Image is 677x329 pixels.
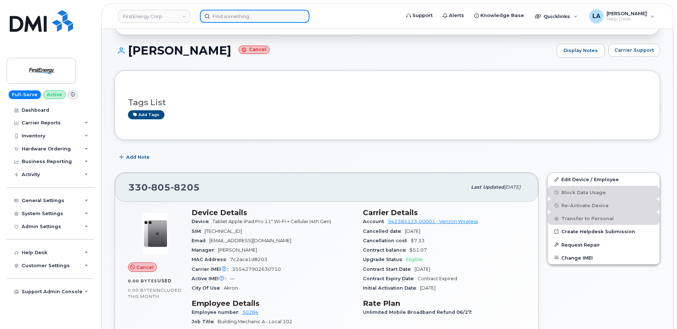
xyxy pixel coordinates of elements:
span: City Of Use [192,285,224,291]
input: Find something... [200,10,309,23]
a: Display Notes [557,44,605,57]
span: [PERSON_NAME] [218,247,257,253]
span: Add Note [126,154,150,161]
span: Cancelled date [363,228,405,234]
span: Support [412,12,433,19]
span: Contract Expiry Date [363,276,417,281]
button: Carrier Support [608,44,660,57]
span: Tablet Apple iPad Pro 11" Wi-Fi + Cellular (4th Gen) [213,219,331,224]
h3: Device Details [192,208,354,217]
h3: Employee Details [192,299,354,308]
span: Active IMEI [192,276,230,281]
span: Contract Expired [417,276,457,281]
span: [DATE] [405,228,420,234]
span: Eligible [406,257,423,262]
span: Quicklinks [544,13,570,19]
span: 8205 [171,182,200,193]
span: Account [363,219,388,224]
span: $51.07 [410,247,427,253]
span: Re-Activate Device [561,203,609,208]
span: Device [192,219,213,224]
span: Carrier Support [614,47,654,54]
button: Block Data Usage [548,186,660,199]
span: Unlimited Mobile Broadband Refund 06/27 [363,309,475,315]
span: [DATE] [504,184,520,190]
a: Create Helpdesk Submission [548,225,660,238]
a: FirstEnergy Corp [118,10,190,23]
a: 942385123-00001 - Verizon Wireless [388,219,478,224]
span: [EMAIL_ADDRESS][DOMAIN_NAME] [209,238,291,243]
h1: [PERSON_NAME] [115,44,553,57]
iframe: Messenger Launcher [646,298,672,324]
span: Help Desk [607,16,647,22]
span: Contract Start Date [363,266,415,272]
button: Re-Activate Device [548,199,660,212]
span: Email [192,238,209,243]
span: [TECHNICAL_ID] [205,228,242,234]
span: Contract balance [363,247,410,253]
span: Last updated [471,184,504,190]
span: 355427902630710 [232,266,281,272]
span: $7.33 [411,238,425,243]
h3: Rate Plan [363,299,526,308]
span: MAC Address [192,257,230,262]
span: 805 [148,182,171,193]
a: Edit Device / Employee [548,173,660,186]
span: Job Title [192,319,218,324]
span: used [157,278,172,283]
span: Alerts [449,12,464,19]
div: Lanette Aparicio [584,9,660,23]
span: Building Mechanic A - Local 102 [218,319,292,324]
button: Add Note [115,151,156,164]
span: Carrier IMEI [192,266,232,272]
span: Cancellation cost [363,238,411,243]
span: Employee number [192,309,242,315]
span: 0.00 Bytes [128,288,155,293]
button: Transfer to Personal [548,212,660,225]
a: Alerts [438,8,469,23]
button: Request Repair [548,238,660,251]
a: Knowledge Base [469,8,529,23]
button: Change IMEI [548,251,660,264]
h3: Carrier Details [363,208,526,217]
span: [PERSON_NAME] [607,10,647,16]
span: [DATE] [420,285,436,291]
span: [DATE] [415,266,430,272]
small: Cancel [239,46,270,54]
span: Manager [192,247,218,253]
a: Add tags [128,110,164,119]
a: Support [401,8,438,23]
span: Initial Activation Date [363,285,420,291]
span: 7c2aca1d8203 [230,257,267,262]
span: LA [592,12,600,21]
span: Upgrade Status [363,257,406,262]
span: Cancel [136,264,154,271]
img: image20231002-3703462-7tm9rn.jpeg [134,212,177,255]
h3: Tags List [128,98,647,107]
span: Knowledge Base [480,12,524,19]
div: Quicklinks [530,9,583,23]
span: SIM [192,228,205,234]
span: 0.00 Bytes [128,278,157,283]
span: Akron [224,285,238,291]
span: — [230,276,235,281]
span: 330 [128,182,200,193]
a: 30284 [242,309,258,315]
